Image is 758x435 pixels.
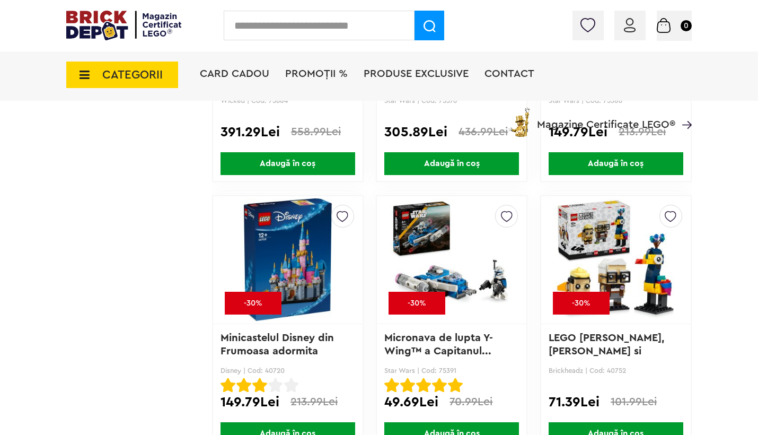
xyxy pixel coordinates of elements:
a: PROMOȚII % [285,68,348,79]
span: 149.79Lei [549,126,607,138]
p: Brickheadz | Cod: 40752 [549,367,683,375]
span: Adaugă în coș [384,152,519,175]
img: Evaluare cu stele [252,378,267,393]
img: Evaluare cu stele [221,378,235,393]
div: -30% [553,292,610,315]
span: Adaugă în coș [221,152,355,175]
img: Evaluare cu stele [236,378,251,393]
div: -30% [225,292,281,315]
img: Evaluare cu stele [448,378,463,393]
a: Adaugă în coș [213,152,363,175]
img: Evaluare cu stele [432,378,447,393]
a: Adaugă în coș [541,152,691,175]
span: Magazine Certificate LEGO® [537,106,675,130]
small: 0 [681,20,692,31]
a: Card Cadou [200,68,269,79]
span: 391.29Lei [221,126,280,138]
img: Minicastelul Disney din Frumoasa adormita [226,186,349,334]
span: Adaugă în coș [549,152,683,175]
span: 558.99Lei [291,126,341,137]
a: Micronava de lupta Y-Wing™ a Capitanul... [384,333,493,356]
span: 101.99Lei [611,396,657,407]
a: Produse exclusive [364,68,469,79]
span: 71.39Lei [549,396,600,408]
img: Evaluare cu stele [384,378,399,393]
img: Micronava de lupta Y-Wing™ a Capitanului Rex [390,186,513,334]
span: 49.69Lei [384,396,438,408]
span: 70.99Lei [449,396,492,407]
span: 213.99Lei [619,126,666,137]
p: Disney | Cod: 40720 [221,367,355,375]
img: Evaluare cu stele [268,378,283,393]
span: 305.89Lei [384,126,447,138]
a: Magazine Certificate LEGO® [675,106,692,116]
p: Star Wars | Cod: 75391 [384,367,519,375]
img: Evaluare cu stele [284,378,299,393]
img: Evaluare cu stele [416,378,431,393]
a: LEGO [PERSON_NAME], [PERSON_NAME] si [PERSON_NAME] [549,333,668,370]
span: 436.99Lei [459,126,508,137]
div: -30% [389,292,445,315]
span: 149.79Lei [221,396,279,408]
img: Evaluare cu stele [400,378,415,393]
a: Minicastelul Disney din Frumoasa adormita [221,333,337,356]
span: CATEGORII [102,69,163,81]
a: Adaugă în coș [377,152,526,175]
img: LEGO Carl, Russell si Kevin [554,186,677,334]
span: 213.99Lei [290,396,338,407]
a: Contact [484,68,534,79]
